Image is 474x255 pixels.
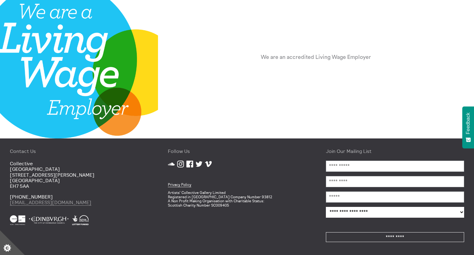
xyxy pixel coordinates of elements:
p: Collective [GEOGRAPHIC_DATA] [STREET_ADDRESS][PERSON_NAME] [GEOGRAPHIC_DATA] EH7 5AA [10,161,148,189]
h4: Join Our Mailing List [326,148,464,154]
p: [PHONE_NUMBER] [10,194,148,205]
img: Creative Scotland [10,215,25,225]
a: Privacy Policy [168,182,191,187]
img: Heritage Lottery Fund [72,215,89,225]
p: We are an accredited Living Wage Employer [261,53,371,61]
img: City Of Edinburgh Council White [29,215,69,225]
p: Artists' Collective Gallery Limited Registered in [GEOGRAPHIC_DATA] Company Number 93812 A Non Pr... [168,191,306,208]
button: Feedback - Show survey [462,106,474,148]
span: Feedback [465,113,471,134]
h4: Follow Us [168,148,306,154]
a: [EMAIL_ADDRESS][DOMAIN_NAME] [10,199,91,206]
h4: Contact Us [10,148,148,154]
